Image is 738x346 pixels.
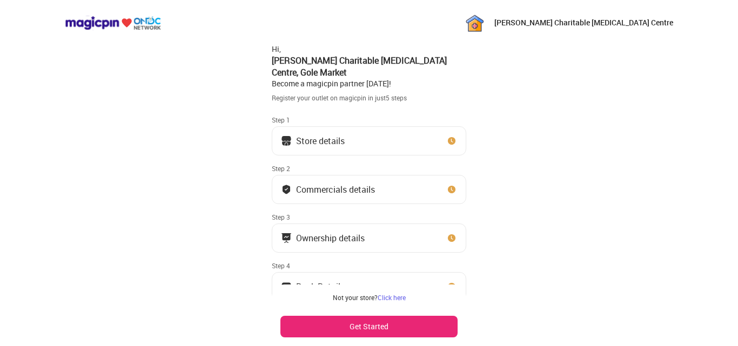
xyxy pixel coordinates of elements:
[272,164,466,173] div: Step 2
[446,281,457,292] img: clock_icon_new.67dbf243.svg
[296,187,375,192] div: Commercials details
[446,135,457,146] img: clock_icon_new.67dbf243.svg
[446,184,457,195] img: clock_icon_new.67dbf243.svg
[272,126,466,155] button: Store details
[272,44,466,89] div: Hi, Become a magicpin partner [DATE]!
[281,135,292,146] img: storeIcon.9b1f7264.svg
[272,55,466,79] div: [PERSON_NAME] Charitable [MEDICAL_DATA] Centre , Gole Market
[272,261,466,270] div: Step 4
[296,138,345,144] div: Store details
[272,272,466,301] button: Bank Details
[272,213,466,221] div: Step 3
[272,223,466,253] button: Ownership details
[296,235,365,241] div: Ownership details
[281,281,292,292] img: ownership_icon.37569ceb.svg
[280,316,458,337] button: Get Started
[281,233,292,243] img: commercials_icon.983f7837.svg
[296,284,345,289] div: Bank Details
[272,175,466,204] button: Commercials details
[446,233,457,243] img: clock_icon_new.67dbf243.svg
[281,184,292,195] img: bank_details_tick.fdc3558c.svg
[65,16,161,30] img: ondc-logo-new-small.8a59708e.svg
[378,293,406,302] a: Click here
[464,12,486,33] img: qjzIF4Q9uIV_UZyUp7o3Y9ktAypLUjqbG7njx3r2mz_xrM4S24Nz4h4D6PhKY18zq2GFzXxwxSph1rQD9exnAkjh_I70
[272,116,466,124] div: Step 1
[272,93,466,103] div: Register your outlet on magicpin in just 5 steps
[494,17,673,28] p: [PERSON_NAME] Charitable [MEDICAL_DATA] Centre
[333,293,378,302] span: Not your store?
